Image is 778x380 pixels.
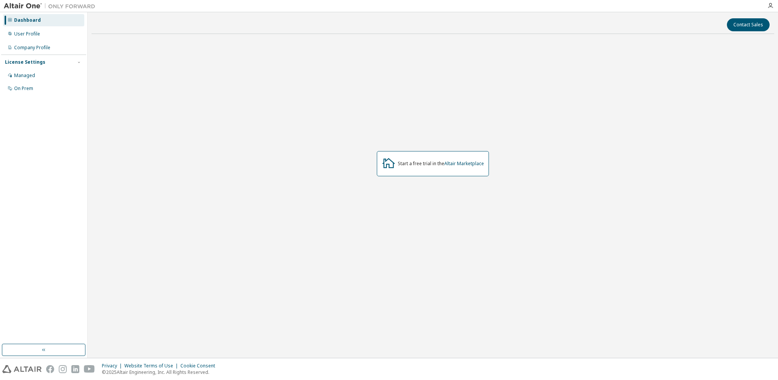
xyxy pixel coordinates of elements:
div: Privacy [102,363,124,369]
div: On Prem [14,85,33,92]
a: Altair Marketplace [444,160,484,167]
img: youtube.svg [84,365,95,373]
div: Dashboard [14,17,41,23]
img: altair_logo.svg [2,365,42,373]
img: facebook.svg [46,365,54,373]
img: Altair One [4,2,99,10]
div: Company Profile [14,45,50,51]
div: User Profile [14,31,40,37]
img: instagram.svg [59,365,67,373]
button: Contact Sales [727,18,770,31]
div: Website Terms of Use [124,363,180,369]
div: Cookie Consent [180,363,220,369]
div: Start a free trial in the [398,161,484,167]
img: linkedin.svg [71,365,79,373]
p: © 2025 Altair Engineering, Inc. All Rights Reserved. [102,369,220,375]
div: License Settings [5,59,45,65]
div: Managed [14,72,35,79]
